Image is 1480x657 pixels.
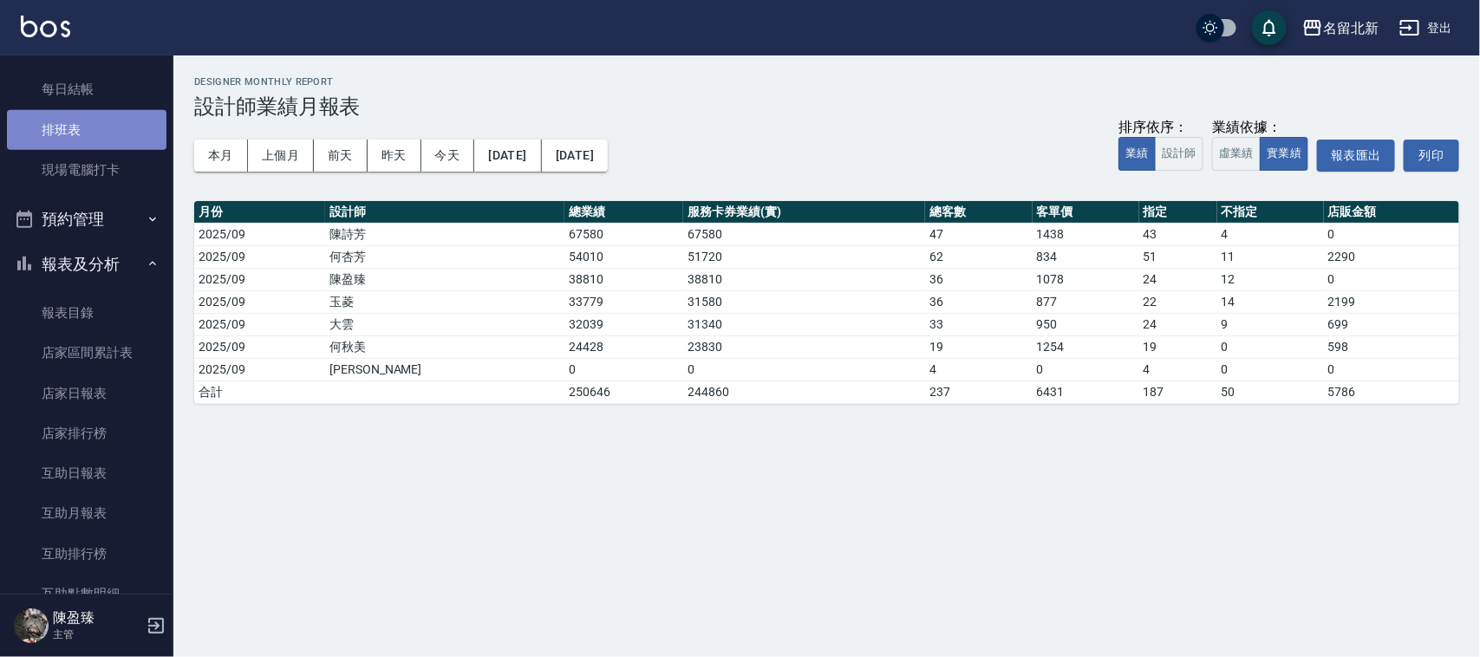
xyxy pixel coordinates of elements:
td: 67580 [683,223,925,245]
td: 244860 [683,381,925,403]
td: 2025/09 [194,335,325,358]
td: 0 [1033,358,1139,381]
td: 51 [1139,245,1217,268]
a: 現場電腦打卡 [7,150,166,190]
td: 38810 [683,268,925,290]
td: 2025/09 [194,268,325,290]
td: 51720 [683,245,925,268]
button: 昨天 [368,140,421,172]
a: 每日結帳 [7,69,166,109]
td: 0 [683,358,925,381]
td: 4 [925,358,1032,381]
td: 5786 [1324,381,1459,403]
td: 2025/09 [194,358,325,381]
td: 14 [1217,290,1324,313]
td: 2199 [1324,290,1459,313]
td: 12 [1217,268,1324,290]
td: 合計 [194,381,325,403]
td: 6431 [1033,381,1139,403]
div: 業績依據： [1212,119,1308,137]
a: 店家排行榜 [7,413,166,453]
td: 54010 [564,245,683,268]
td: 67580 [564,223,683,245]
td: 9 [1217,313,1324,335]
td: 598 [1324,335,1459,358]
th: 總業績 [564,201,683,224]
button: 本月 [194,140,248,172]
button: 名留北新 [1295,10,1385,46]
td: 2025/09 [194,223,325,245]
a: 互助日報表 [7,453,166,493]
td: 玉菱 [325,290,564,313]
div: 名留北新 [1323,17,1379,39]
a: 店家日報表 [7,374,166,413]
a: 互助排行榜 [7,534,166,574]
td: 250646 [564,381,683,403]
td: 0 [1217,335,1324,358]
button: 設計師 [1155,137,1203,171]
th: 設計師 [325,201,564,224]
td: 24428 [564,335,683,358]
th: 店販金額 [1324,201,1459,224]
td: 0 [1324,358,1459,381]
table: a dense table [194,201,1459,404]
a: 報表目錄 [7,293,166,333]
td: 19 [925,335,1032,358]
button: 虛業績 [1212,137,1261,171]
button: 預約管理 [7,197,166,242]
td: 大雲 [325,313,564,335]
h5: 陳盈臻 [53,609,141,627]
th: 指定 [1139,201,1217,224]
td: 877 [1033,290,1139,313]
td: 33 [925,313,1032,335]
td: 0 [1217,358,1324,381]
th: 客單價 [1033,201,1139,224]
td: 47 [925,223,1032,245]
td: 950 [1033,313,1139,335]
button: 今天 [421,140,475,172]
td: 24 [1139,313,1217,335]
a: 排班表 [7,110,166,150]
td: 陳詩芳 [325,223,564,245]
td: 4 [1139,358,1217,381]
td: 699 [1324,313,1459,335]
td: 36 [925,290,1032,313]
td: 1078 [1033,268,1139,290]
th: 月份 [194,201,325,224]
td: 38810 [564,268,683,290]
button: 業績 [1118,137,1156,171]
td: 2025/09 [194,313,325,335]
td: 11 [1217,245,1324,268]
button: 報表匯出 [1317,140,1395,172]
td: 834 [1033,245,1139,268]
th: 不指定 [1217,201,1324,224]
td: 0 [1324,268,1459,290]
img: Person [14,608,49,643]
h3: 設計師業績月報表 [194,94,1459,119]
img: Logo [21,16,70,37]
td: 22 [1139,290,1217,313]
button: [DATE] [474,140,541,172]
td: 36 [925,268,1032,290]
td: 1438 [1033,223,1139,245]
td: 31580 [683,290,925,313]
button: 前天 [314,140,368,172]
td: 2290 [1324,245,1459,268]
td: 187 [1139,381,1217,403]
td: [PERSON_NAME] [325,358,564,381]
td: 19 [1139,335,1217,358]
button: save [1252,10,1287,45]
button: 列印 [1404,140,1459,172]
td: 43 [1139,223,1217,245]
td: 23830 [683,335,925,358]
td: 24 [1139,268,1217,290]
td: 62 [925,245,1032,268]
button: [DATE] [542,140,608,172]
td: 31340 [683,313,925,335]
td: 0 [1324,223,1459,245]
a: 互助月報表 [7,493,166,533]
td: 1254 [1033,335,1139,358]
a: 互助點數明細 [7,574,166,614]
div: 排序依序： [1118,119,1203,137]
